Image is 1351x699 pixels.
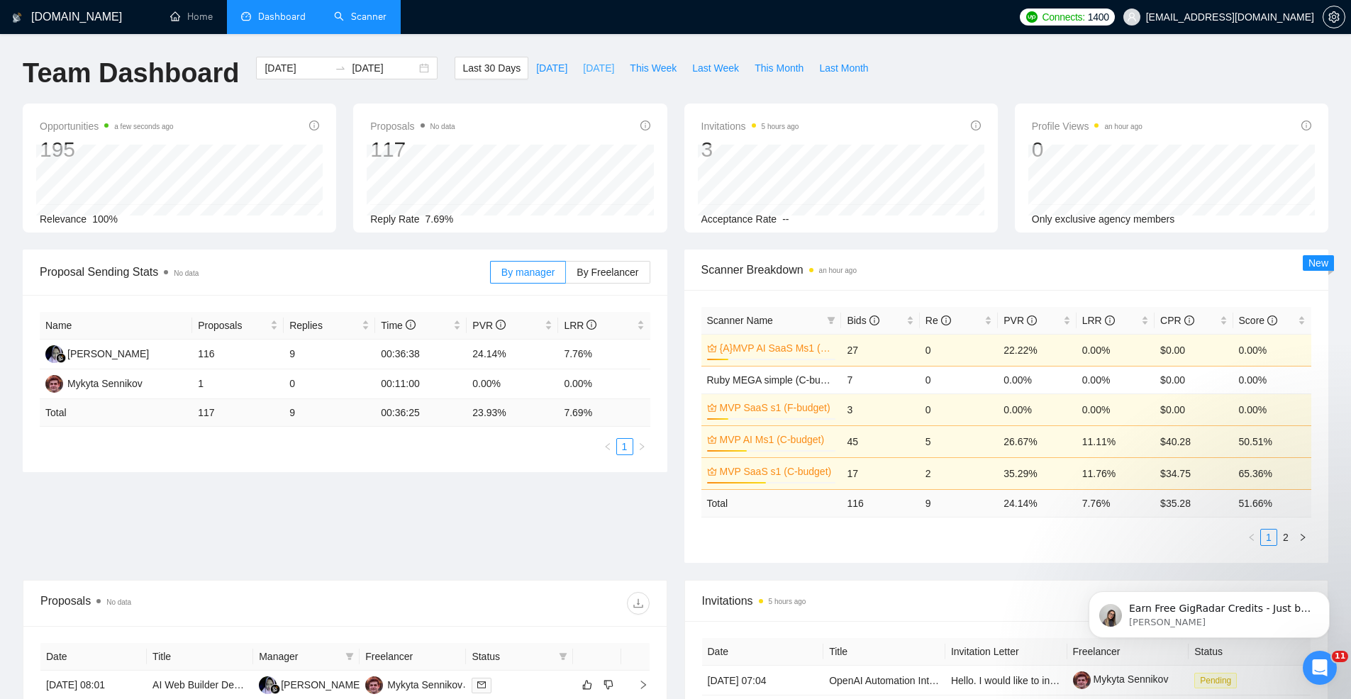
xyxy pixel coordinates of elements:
a: 1 [617,439,633,454]
th: Date [40,643,147,671]
td: 1 [192,369,284,399]
td: 0.00% [1233,334,1311,366]
span: Only exclusive agency members [1032,213,1175,225]
img: AA [259,676,277,694]
li: 1 [1260,529,1277,546]
td: 11.76% [1077,457,1155,489]
span: download [628,598,649,609]
span: Replies [289,318,359,333]
img: logo [12,6,22,29]
td: 51.66 % [1233,489,1311,517]
span: filter [343,646,357,667]
div: [PERSON_NAME] [67,346,149,362]
td: 7.76% [558,340,650,369]
span: Acceptance Rate [701,213,777,225]
th: Freelancer [360,643,466,671]
span: 11 [1332,651,1348,662]
span: right [627,680,648,690]
a: searchScanner [334,11,387,23]
span: This Month [755,60,804,76]
td: 0.00% [558,369,650,399]
span: info-circle [1105,315,1115,325]
span: dislike [604,679,613,690]
span: Scanner Breakdown [701,261,1312,279]
time: an hour ago [819,267,857,274]
div: Proposals [40,592,345,615]
span: Proposals [198,318,267,333]
a: MVP AI Ms1 (C-budget) [720,432,833,447]
span: No data [174,269,199,277]
button: download [627,592,650,615]
span: Invitations [702,592,1311,610]
span: swap-right [335,62,346,74]
img: upwork-logo.png [1026,11,1038,23]
span: right [1299,533,1307,542]
td: 11.11% [1077,425,1155,457]
div: 0 [1032,136,1142,163]
button: right [633,438,650,455]
th: Proposals [192,312,284,340]
td: 0.00% [1233,393,1311,425]
span: crown [707,403,717,413]
li: Next Page [633,438,650,455]
li: Previous Page [599,438,616,455]
button: [DATE] [575,57,622,79]
a: OpenAI Automation Integration for Website MVP Project [829,675,1075,686]
td: 24.14% [467,340,558,369]
th: Invitation Letter [945,638,1067,666]
span: info-circle [1184,315,1194,325]
span: Time [381,320,415,331]
td: 17 [841,457,919,489]
img: gigradar-bm.png [270,684,280,694]
div: 117 [370,136,455,163]
a: homeHome [170,11,213,23]
a: setting [1323,11,1345,23]
li: 2 [1277,529,1294,546]
span: Last Week [692,60,739,76]
td: 27 [841,334,919,366]
span: By Freelancer [577,267,638,278]
span: Ruby MEGA simple (C-budget) [707,374,843,386]
button: left [599,438,616,455]
span: mail [477,681,486,689]
button: like [579,676,596,693]
a: MVP SaaS s1 (F-budget) [720,400,833,415]
span: Re [925,315,951,326]
li: Previous Page [1243,529,1260,546]
button: right [1294,529,1311,546]
span: like [582,679,592,690]
span: No data [106,598,131,606]
span: filter [345,652,354,661]
td: 0.00% [998,366,1076,393]
span: Status [472,649,552,664]
span: right [638,442,646,451]
td: 23.93 % [467,399,558,427]
time: a few seconds ago [114,123,173,130]
td: 65.36% [1233,457,1311,489]
span: 100% [92,213,118,225]
span: Relevance [40,213,87,225]
th: Manager [253,643,360,671]
td: 0 [920,334,998,366]
span: left [1247,533,1256,542]
time: 5 hours ago [769,598,806,605]
span: info-circle [406,320,416,330]
td: 35.29% [998,457,1076,489]
span: -- [782,213,789,225]
span: filter [556,646,570,667]
span: info-circle [309,121,319,130]
td: Total [701,489,842,517]
td: 0.00% [998,393,1076,425]
td: 0.00% [1077,366,1155,393]
td: 7.69 % [558,399,650,427]
td: 45 [841,425,919,457]
span: Opportunities [40,118,174,135]
span: By manager [501,267,555,278]
td: 2 [920,457,998,489]
div: [PERSON_NAME] [281,677,362,693]
span: Score [1239,315,1277,326]
button: dislike [600,676,617,693]
span: crown [707,435,717,444]
td: [DATE] 07:04 [702,666,824,695]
